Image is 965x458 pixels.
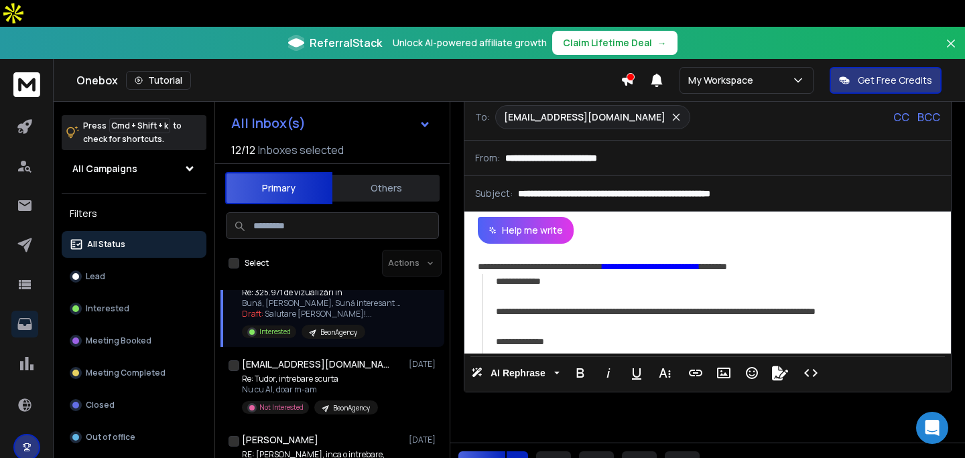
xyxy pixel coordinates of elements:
[468,360,562,386] button: AI Rephrase
[320,327,357,337] p: BeonAgency
[259,327,291,337] p: Interested
[86,271,105,282] p: Lead
[488,368,548,379] span: AI Rephrase
[62,263,206,290] button: Lead
[86,432,135,443] p: Out of office
[711,360,736,386] button: Insert Image (⌘P)
[62,204,206,223] h3: Filters
[126,71,191,90] button: Tutorial
[86,335,151,346] p: Meeting Booked
[86,303,129,314] p: Interested
[225,172,332,204] button: Primary
[332,173,440,203] button: Others
[258,142,344,158] h3: Inboxes selected
[231,142,255,158] span: 12 / 12
[259,402,304,412] p: Not Interested
[893,109,909,125] p: CC
[86,400,115,410] p: Closed
[86,368,166,378] p: Meeting Completed
[552,31,678,55] button: Claim Lifetime Deal→
[409,435,439,445] p: [DATE]
[76,71,621,90] div: Onebox
[916,412,948,444] div: Open Intercom Messenger
[409,359,439,370] p: [DATE]
[475,110,490,124] p: To:
[62,155,206,182] button: All Campaigns
[242,358,389,371] h1: [EMAIL_ADDRESS][DOMAIN_NAME]
[242,308,263,319] span: Draft:
[242,384,378,395] p: Nu cu AI, doar m-am
[504,110,665,124] p: [EMAIL_ADDRESS][DOMAIN_NAME]
[568,360,593,386] button: Bold (⌘B)
[393,36,547,50] p: Unlock AI-powered affiliate growth
[83,119,182,146] p: Press to check for shortcuts.
[942,35,960,67] button: Close banner
[830,67,942,94] button: Get Free Credits
[231,117,306,130] h1: All Inbox(s)
[62,327,206,354] button: Meeting Booked
[310,35,382,51] span: ReferralStack
[858,74,932,87] p: Get Free Credits
[333,403,370,413] p: BeonAgency
[265,308,372,319] span: Salutare [PERSON_NAME]! ...
[917,109,940,125] p: BCC
[220,110,442,137] button: All Inbox(s)
[87,239,125,250] p: All Status
[62,231,206,258] button: All Status
[62,360,206,386] button: Meeting Completed
[72,162,137,175] h1: All Campaigns
[475,151,500,165] p: From:
[242,433,318,447] h1: [PERSON_NAME]
[683,360,708,386] button: Insert Link (⌘K)
[478,217,574,244] button: Help me write
[62,392,206,418] button: Closed
[242,374,378,384] p: Re: Tudor, intrebare scurta
[475,187,513,200] p: Subject:
[242,287,403,298] p: Re: 325.971 de vizualizări în
[245,258,269,269] label: Select
[242,298,403,309] p: Bună, [PERSON_NAME], Sună interesant ce
[62,295,206,322] button: Interested
[109,118,170,133] span: Cmd + Shift + k
[688,74,759,87] p: My Workspace
[657,36,667,50] span: →
[62,424,206,451] button: Out of office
